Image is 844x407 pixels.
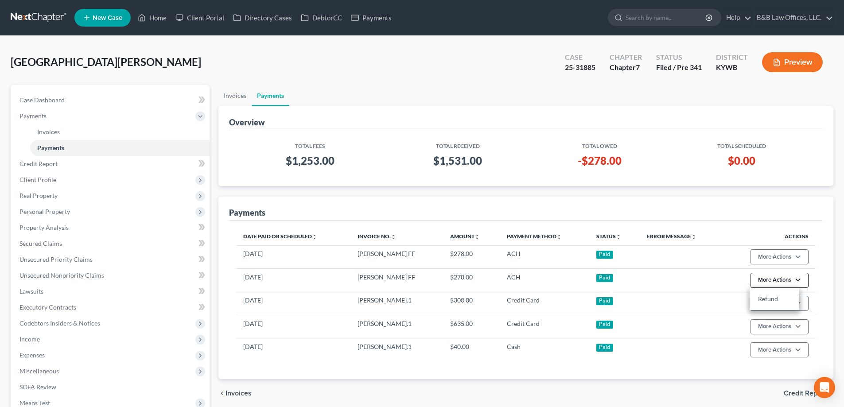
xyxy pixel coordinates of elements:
[12,299,210,315] a: Executory Contracts
[19,351,45,359] span: Expenses
[12,267,210,283] a: Unsecured Nonpriority Claims
[596,233,621,240] a: Statusunfold_more
[751,273,809,288] button: More Actions
[19,112,47,120] span: Payments
[556,234,562,240] i: unfold_more
[11,55,201,68] span: [GEOGRAPHIC_DATA][PERSON_NAME]
[19,176,56,183] span: Client Profile
[19,224,69,231] span: Property Analysis
[252,85,289,106] a: Payments
[626,9,707,26] input: Search by name...
[784,390,833,397] button: Credit Report chevron_right
[596,321,613,329] div: Paid
[19,335,40,343] span: Income
[19,192,58,199] span: Real Property
[93,15,122,21] span: New Case
[616,234,621,240] i: unfold_more
[751,249,809,264] button: More Actions
[391,154,525,168] h3: $1,531.00
[19,367,59,375] span: Miscellaneous
[12,236,210,252] a: Secured Claims
[443,292,500,315] td: $300.00
[19,160,58,167] span: Credit Report
[443,269,500,292] td: $278.00
[12,283,210,299] a: Lawsuits
[814,377,835,398] div: Open Intercom Messenger
[37,144,64,151] span: Payments
[12,156,210,172] a: Credit Report
[384,137,532,150] th: Total Received
[346,10,396,26] a: Payments
[500,315,589,338] td: Credit Card
[19,399,50,407] span: Means Test
[229,10,296,26] a: Directory Cases
[752,10,833,26] a: B&B Law Offices, LLC.
[229,207,265,218] div: Payments
[722,10,751,26] a: Help
[236,137,384,150] th: Total Fees
[500,338,589,361] td: Cash
[19,383,56,391] span: SOFA Review
[647,233,696,240] a: Error Messageunfold_more
[610,52,642,62] div: Chapter
[596,297,613,305] div: Paid
[236,338,350,361] td: [DATE]
[218,390,226,397] i: chevron_left
[19,96,65,104] span: Case Dashboard
[443,315,500,338] td: $635.00
[565,62,595,73] div: 25-31885
[475,234,480,240] i: unfold_more
[30,140,210,156] a: Payments
[751,342,809,357] button: More Actions
[668,137,816,150] th: Total Scheduled
[656,62,702,73] div: Filed / Pre 341
[532,137,668,150] th: Total Owed
[236,245,350,268] td: [DATE]
[12,92,210,108] a: Case Dashboard
[716,62,748,73] div: KYWB
[358,233,396,240] a: Invoice No.unfold_more
[19,287,43,295] span: Lawsuits
[19,319,100,327] span: Codebtors Insiders & Notices
[236,292,350,315] td: [DATE]
[218,85,252,106] a: Invoices
[500,292,589,315] td: Credit Card
[19,208,70,215] span: Personal Property
[236,315,350,338] td: [DATE]
[636,63,640,71] span: 7
[751,319,809,334] button: More Actions
[350,292,443,315] td: [PERSON_NAME].1
[675,154,809,168] h3: $0.00
[350,315,443,338] td: [PERSON_NAME].1
[312,234,317,240] i: unfold_more
[450,233,480,240] a: Amountunfold_more
[691,234,696,240] i: unfold_more
[443,338,500,361] td: $40.00
[656,52,702,62] div: Status
[171,10,229,26] a: Client Portal
[12,379,210,395] a: SOFA Review
[784,390,826,397] span: Credit Report
[350,269,443,292] td: [PERSON_NAME] FF
[19,256,93,263] span: Unsecured Priority Claims
[539,154,661,168] h3: -$278.00
[19,303,76,311] span: Executory Contracts
[218,390,252,397] button: chevron_left Invoices
[500,269,589,292] td: ACH
[565,52,595,62] div: Case
[750,291,799,306] a: Refund
[243,154,377,168] h3: $1,253.00
[596,274,613,282] div: Paid
[236,269,350,292] td: [DATE]
[243,233,317,240] a: Date Paid or Scheduledunfold_more
[226,390,252,397] span: Invoices
[750,288,799,310] div: More Actions
[37,128,60,136] span: Invoices
[716,52,748,62] div: District
[596,251,613,259] div: Paid
[596,344,613,352] div: Paid
[443,245,500,268] td: $278.00
[12,252,210,267] a: Unsecured Priority Claims
[19,271,104,279] span: Unsecured Nonpriority Claims
[350,338,443,361] td: [PERSON_NAME].1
